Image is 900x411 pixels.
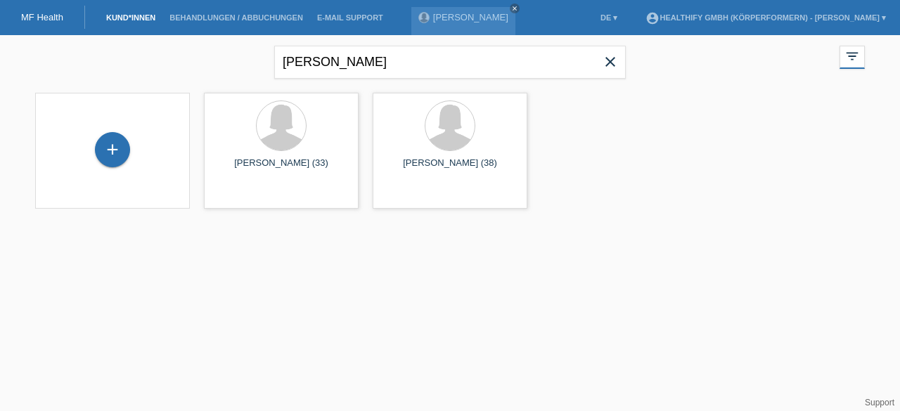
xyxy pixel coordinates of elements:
a: close [510,4,520,13]
div: Kund*in hinzufügen [96,138,129,162]
i: close [511,5,518,12]
a: E-Mail Support [310,13,390,22]
i: account_circle [645,11,660,25]
a: Behandlungen / Abbuchungen [162,13,310,22]
a: Kund*innen [99,13,162,22]
a: account_circleHealthify GmbH (Körperformern) - [PERSON_NAME] ▾ [638,13,893,22]
div: [PERSON_NAME] (33) [215,157,347,180]
input: Suche... [274,46,626,79]
a: MF Health [21,12,63,22]
a: [PERSON_NAME] [433,12,508,22]
i: filter_list [844,48,860,64]
i: close [602,53,619,70]
a: Support [865,398,894,407]
a: DE ▾ [593,13,624,22]
div: [PERSON_NAME] (38) [384,157,516,180]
